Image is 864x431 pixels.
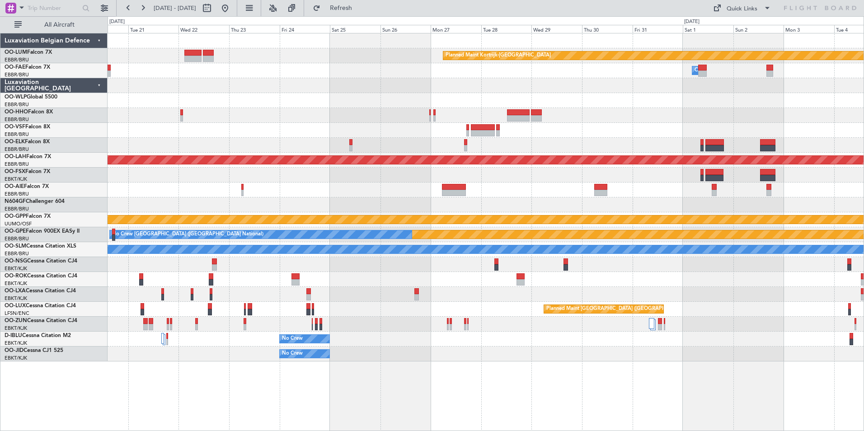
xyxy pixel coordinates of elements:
[5,154,26,159] span: OO-LAH
[5,229,80,234] a: OO-GPEFalcon 900EX EASy II
[5,65,50,70] a: OO-FAEFalcon 7X
[5,318,27,323] span: OO-ZUN
[23,22,95,28] span: All Aircraft
[154,4,196,12] span: [DATE] - [DATE]
[5,50,27,55] span: OO-LUM
[5,258,77,264] a: OO-NSGCessna Citation CJ4
[282,347,303,361] div: No Crew
[112,228,263,241] div: No Crew [GEOGRAPHIC_DATA] ([GEOGRAPHIC_DATA] National)
[5,146,29,153] a: EBBR/BRU
[5,191,29,197] a: EBBR/BRU
[695,64,756,77] div: Owner Melsbroek Air Base
[280,25,330,33] div: Fri 24
[5,199,26,204] span: N604GF
[309,1,363,15] button: Refresh
[5,214,26,219] span: OO-GPP
[709,1,775,15] button: Quick Links
[5,244,26,249] span: OO-SLM
[5,184,49,189] a: OO-AIEFalcon 7X
[5,94,57,100] a: OO-WLPGlobal 5500
[380,25,431,33] div: Sun 26
[5,116,29,123] a: EBBR/BRU
[28,1,80,15] input: Trip Number
[5,101,29,108] a: EBBR/BRU
[5,50,52,55] a: OO-LUMFalcon 7X
[5,124,25,130] span: OO-VSF
[10,18,98,32] button: All Aircraft
[5,244,76,249] a: OO-SLMCessna Citation XLS
[5,131,29,138] a: EBBR/BRU
[5,295,27,302] a: EBKT/KJK
[5,355,27,361] a: EBKT/KJK
[5,340,27,347] a: EBKT/KJK
[5,56,29,63] a: EBBR/BRU
[5,273,27,279] span: OO-ROK
[5,169,25,174] span: OO-FSX
[282,332,303,346] div: No Crew
[5,199,65,204] a: N604GFChallenger 604
[5,109,53,115] a: OO-HHOFalcon 8X
[5,348,63,353] a: OO-JIDCessna CJ1 525
[5,288,26,294] span: OO-LXA
[109,18,125,26] div: [DATE]
[5,288,76,294] a: OO-LXACessna Citation CJ4
[5,139,50,145] a: OO-ELKFalcon 8X
[5,280,27,287] a: EBKT/KJK
[481,25,532,33] div: Tue 28
[784,25,834,33] div: Mon 3
[5,273,77,279] a: OO-ROKCessna Citation CJ4
[684,18,700,26] div: [DATE]
[546,302,689,316] div: Planned Maint [GEOGRAPHIC_DATA] ([GEOGRAPHIC_DATA])
[5,265,27,272] a: EBKT/KJK
[322,5,360,11] span: Refresh
[633,25,683,33] div: Fri 31
[5,235,29,242] a: EBBR/BRU
[5,139,25,145] span: OO-ELK
[5,333,71,338] a: D-IBLUCessna Citation M2
[5,258,27,264] span: OO-NSG
[5,169,50,174] a: OO-FSXFalcon 7X
[229,25,280,33] div: Thu 23
[5,229,26,234] span: OO-GPE
[5,65,25,70] span: OO-FAE
[5,318,77,323] a: OO-ZUNCessna Citation CJ4
[733,25,784,33] div: Sun 2
[5,71,29,78] a: EBBR/BRU
[5,220,32,227] a: UUMO/OSF
[178,25,229,33] div: Wed 22
[5,303,76,309] a: OO-LUXCessna Citation CJ4
[446,49,551,62] div: Planned Maint Kortrijk-[GEOGRAPHIC_DATA]
[531,25,582,33] div: Wed 29
[330,25,380,33] div: Sat 25
[5,325,27,332] a: EBKT/KJK
[5,124,50,130] a: OO-VSFFalcon 8X
[5,184,24,189] span: OO-AIE
[5,333,22,338] span: D-IBLU
[5,154,51,159] a: OO-LAHFalcon 7X
[431,25,481,33] div: Mon 27
[128,25,179,33] div: Tue 21
[5,303,26,309] span: OO-LUX
[5,161,29,168] a: EBBR/BRU
[582,25,633,33] div: Thu 30
[5,214,51,219] a: OO-GPPFalcon 7X
[5,250,29,257] a: EBBR/BRU
[5,348,23,353] span: OO-JID
[683,25,733,33] div: Sat 1
[5,206,29,212] a: EBBR/BRU
[5,176,27,183] a: EBKT/KJK
[5,94,27,100] span: OO-WLP
[5,310,29,317] a: LFSN/ENC
[5,109,28,115] span: OO-HHO
[727,5,757,14] div: Quick Links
